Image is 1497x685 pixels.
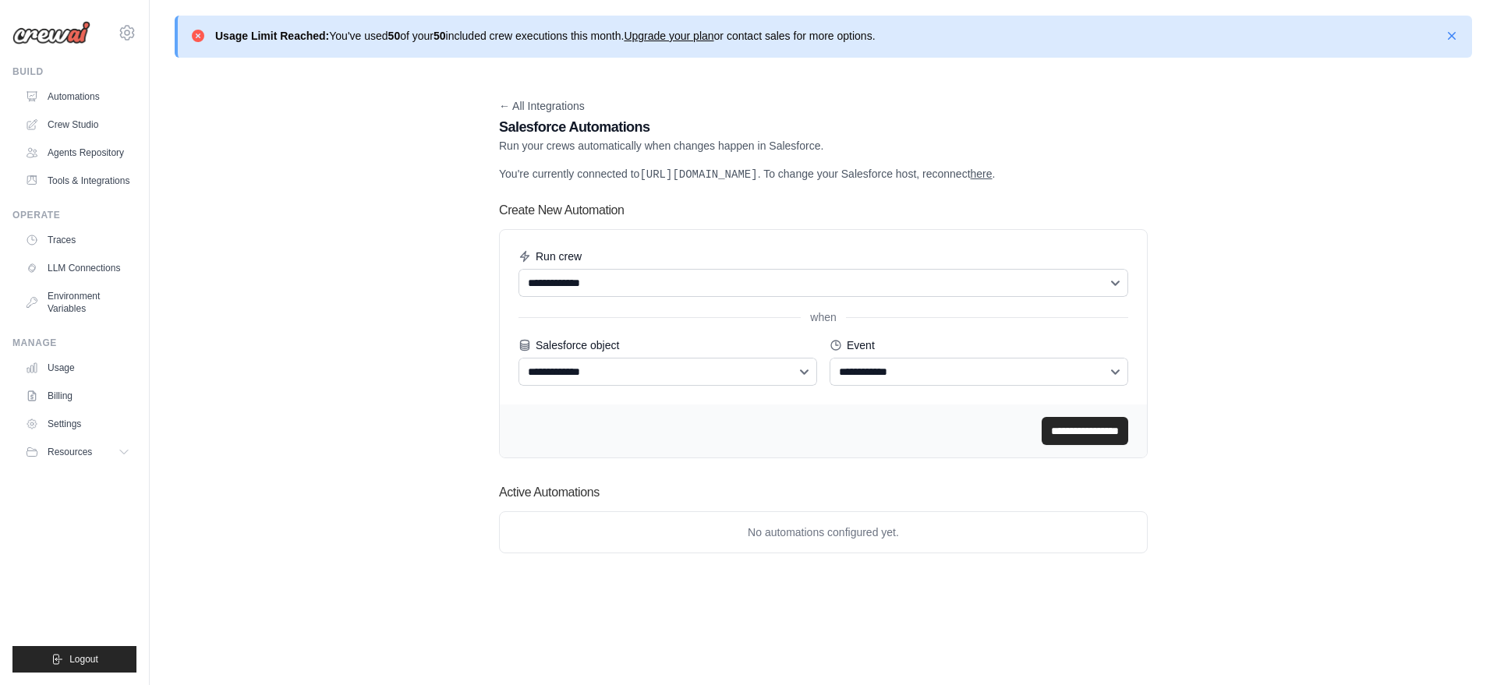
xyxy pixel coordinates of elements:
[499,483,1148,502] h2: Active Automations
[19,411,136,436] a: Settings
[499,166,1148,182] p: You're currently connected to . To change your Salesforce host, reconnect .
[12,337,136,349] div: Manage
[215,28,876,44] p: You've used of your included crew executions this month. or contact sales for more options.
[19,383,136,408] a: Billing
[801,309,845,325] span: when
[12,21,90,44] img: Logo
[624,30,713,42] a: Upgrade your plan
[19,140,136,165] a: Agents Repository
[19,168,136,193] a: Tools & Integrations
[639,168,757,181] span: [URL][DOMAIN_NAME]
[215,30,329,42] strong: Usage Limit Reached:
[19,256,136,281] a: LLM Connections
[499,138,1148,154] p: Run your crews automatically when changes happen in Salesforce.
[48,446,92,458] span: Resources
[12,65,136,78] div: Build
[499,100,585,112] a: ← All Integrations
[19,112,136,137] a: Crew Studio
[19,284,136,321] a: Environment Variables
[971,168,993,180] a: here
[19,355,136,380] a: Usage
[518,337,817,353] div: Salesforce object
[518,249,1128,264] div: Run crew
[499,116,1148,138] h1: Salesforce Automations
[19,84,136,109] a: Automations
[499,201,1148,220] h2: Create New Automation
[12,209,136,221] div: Operate
[19,228,136,252] a: Traces
[12,646,136,673] button: Logout
[388,30,401,42] strong: 50
[518,524,1128,540] p: No automations configured yet.
[830,337,1128,353] div: Event
[19,440,136,464] button: Resources
[434,30,446,42] strong: 50
[69,653,98,666] span: Logout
